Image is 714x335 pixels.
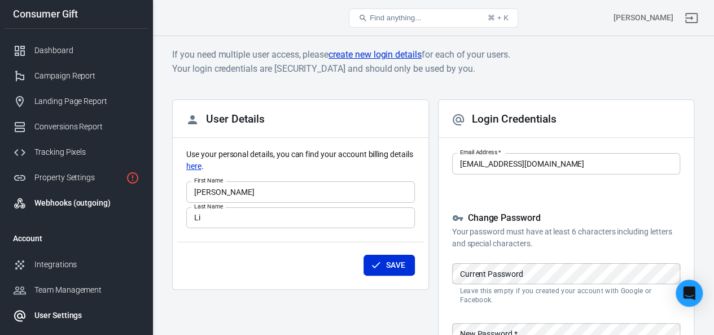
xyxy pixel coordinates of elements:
[34,146,139,158] div: Tracking Pixels
[34,172,121,184] div: Property Settings
[194,176,223,185] label: First Name
[126,171,139,185] svg: Property is not installed yet
[186,207,415,228] input: Doe
[4,89,148,114] a: Landing Page Report
[349,8,518,28] button: Find anything...⌘ + K
[4,9,148,19] div: Consumer Gift
[452,226,681,250] p: Your password must have at least 6 characters including letters and special characters.
[4,165,148,190] a: Property Settings
[34,310,139,321] div: User Settings
[370,14,421,22] span: Find anything...
[614,12,673,24] div: Account id: juSFbWAb
[363,255,415,276] button: Save
[676,280,703,307] div: Open Intercom Messenger
[460,148,501,156] label: Email Address
[186,181,415,202] input: John
[452,113,557,127] h2: Login Credentials
[678,5,705,32] a: Sign out
[186,149,415,172] p: Use your personal details, you can find your account billing details .
[4,114,148,140] a: Conversions Report
[34,45,139,56] div: Dashboard
[4,225,148,252] li: Account
[4,140,148,165] a: Tracking Pixels
[34,197,139,209] div: Webhooks (outgoing)
[452,212,681,224] h5: Change Password
[34,284,139,296] div: Team Management
[34,70,139,82] div: Campaign Report
[34,121,139,133] div: Conversions Report
[4,190,148,216] a: Webhooks (outgoing)
[460,286,673,304] p: Leave this empty if you created your account with Google or Facebook.
[194,202,223,211] label: Last Name
[4,303,148,328] a: User Settings
[328,47,422,62] a: create new login details
[186,113,264,127] h2: User Details
[186,160,202,172] a: here
[172,47,694,76] h6: If you need multiple user access, please for each of your users. Your login credentials are [SECU...
[4,63,148,89] a: Campaign Report
[4,252,148,277] a: Integrations
[488,14,509,22] div: ⌘ + K
[4,277,148,303] a: Team Management
[34,95,139,107] div: Landing Page Report
[34,259,139,271] div: Integrations
[4,38,148,63] a: Dashboard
